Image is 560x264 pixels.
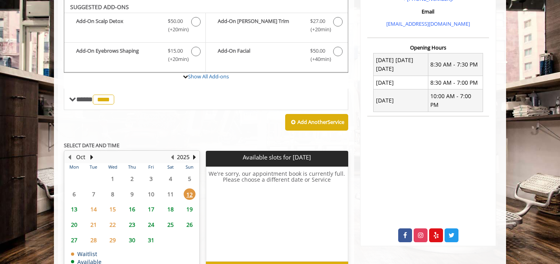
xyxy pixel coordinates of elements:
[68,219,80,230] span: 20
[306,55,329,63] span: (+40min )
[103,163,122,171] th: Wed
[210,47,343,65] label: Add-On Facial
[169,153,175,161] button: Previous Year
[386,20,470,27] a: [EMAIL_ADDRESS][DOMAIN_NAME]
[374,53,428,76] td: [DATE] [DATE] [DATE]
[103,232,122,248] td: Select day29
[164,25,187,34] span: (+20min )
[188,73,229,80] a: Show All Add-ons
[180,163,199,171] th: Sun
[88,234,100,246] span: 28
[122,232,141,248] td: Select day30
[191,153,198,161] button: Next Year
[68,234,80,246] span: 27
[142,217,161,232] td: Select day24
[161,163,180,171] th: Sat
[306,25,329,34] span: (+20min )
[428,53,483,76] td: 8:30 AM - 7:30 PM
[68,17,201,36] label: Add-On Scalp Detox
[184,219,196,230] span: 26
[145,219,157,230] span: 24
[103,217,122,232] td: Select day22
[64,142,119,149] b: SELECT DATE AND TIME
[165,219,176,230] span: 25
[180,217,199,232] td: Select day26
[88,153,95,161] button: Next Month
[218,17,302,34] b: Add-On [PERSON_NAME] Trim
[428,89,483,112] td: 10:00 AM - 7:00 PM
[122,202,141,217] td: Select day16
[103,202,122,217] td: Select day15
[71,251,102,257] td: Waitlist
[84,202,103,217] td: Select day14
[107,203,119,215] span: 15
[142,232,161,248] td: Select day31
[180,186,199,202] td: Select day12
[168,17,183,25] span: $50.00
[68,203,80,215] span: 13
[76,17,160,34] b: Add-On Scalp Detox
[88,219,100,230] span: 21
[107,219,119,230] span: 22
[65,232,84,248] td: Select day27
[218,47,302,63] b: Add-On Facial
[84,232,103,248] td: Select day28
[126,234,138,246] span: 30
[142,202,161,217] td: Select day17
[122,217,141,232] td: Select day23
[84,217,103,232] td: Select day21
[374,76,428,89] td: [DATE]
[168,47,183,55] span: $15.00
[165,203,176,215] span: 18
[161,217,180,232] td: Select day25
[310,17,325,25] span: $27.00
[184,203,196,215] span: 19
[161,202,180,217] td: Select day18
[68,47,201,65] label: Add-On Eyebrows Shaping
[206,171,347,258] h6: We're sorry, our appointment book is currently full. Please choose a different date or Service
[369,9,487,14] h3: Email
[374,89,428,112] td: [DATE]
[209,154,345,161] p: Available slots for [DATE]
[428,76,483,89] td: 8:30 AM - 7:00 PM
[142,163,161,171] th: Fri
[65,202,84,217] td: Select day13
[145,234,157,246] span: 31
[210,17,343,36] label: Add-On Beard Trim
[66,153,73,161] button: Previous Month
[164,55,187,63] span: (+20min )
[107,234,119,246] span: 29
[367,45,489,50] h3: Opening Hours
[65,163,84,171] th: Mon
[297,118,344,125] b: Add Another Service
[76,153,85,161] button: Oct
[184,188,196,200] span: 12
[126,219,138,230] span: 23
[145,203,157,215] span: 17
[76,47,160,63] b: Add-On Eyebrows Shaping
[122,163,141,171] th: Thu
[88,203,100,215] span: 14
[84,163,103,171] th: Tue
[70,3,129,11] b: SUGGESTED ADD-ONS
[65,217,84,232] td: Select day20
[285,114,348,131] button: Add AnotherService
[177,153,190,161] button: 2025
[180,202,199,217] td: Select day19
[126,203,138,215] span: 16
[310,47,325,55] span: $50.00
